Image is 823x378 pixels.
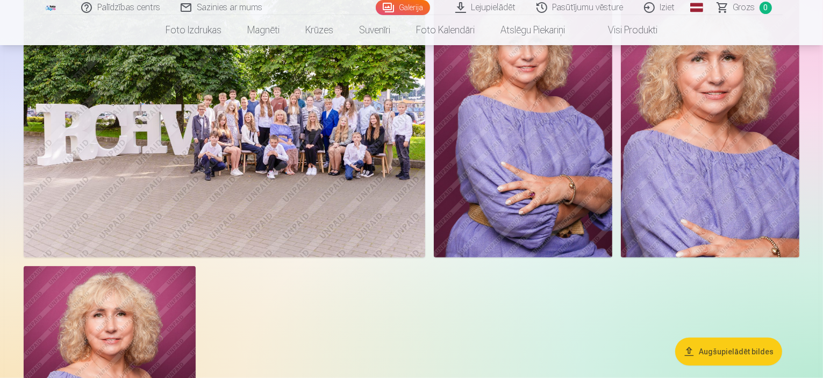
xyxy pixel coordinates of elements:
a: Atslēgu piekariņi [488,15,578,45]
span: Grozs [733,1,755,14]
a: Foto kalendāri [403,15,488,45]
img: /fa1 [45,4,57,11]
a: Foto izdrukas [153,15,234,45]
span: 0 [760,2,772,14]
a: Visi produkti [578,15,670,45]
a: Krūzes [292,15,346,45]
a: Suvenīri [346,15,403,45]
button: Augšupielādēt bildes [675,337,782,365]
a: Magnēti [234,15,292,45]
